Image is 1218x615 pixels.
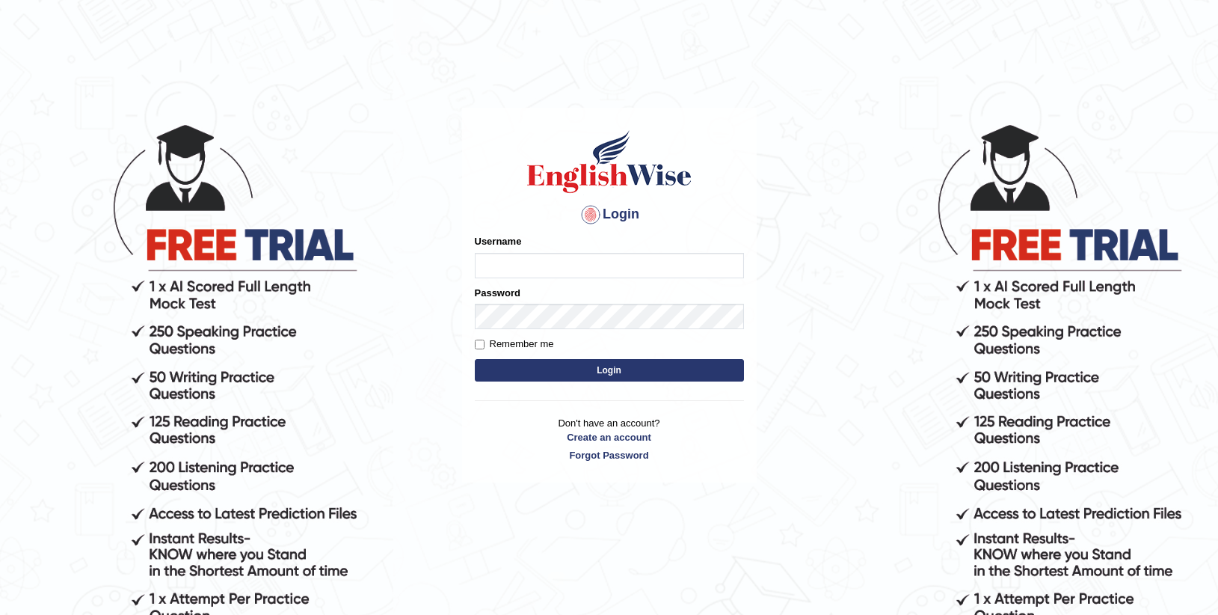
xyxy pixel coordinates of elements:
[524,128,695,195] img: Logo of English Wise sign in for intelligent practice with AI
[475,286,520,300] label: Password
[475,448,744,462] a: Forgot Password
[475,359,744,382] button: Login
[475,203,744,227] h4: Login
[475,234,522,248] label: Username
[475,430,744,444] a: Create an account
[475,337,554,352] label: Remember me
[475,416,744,462] p: Don't have an account?
[475,340,485,349] input: Remember me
